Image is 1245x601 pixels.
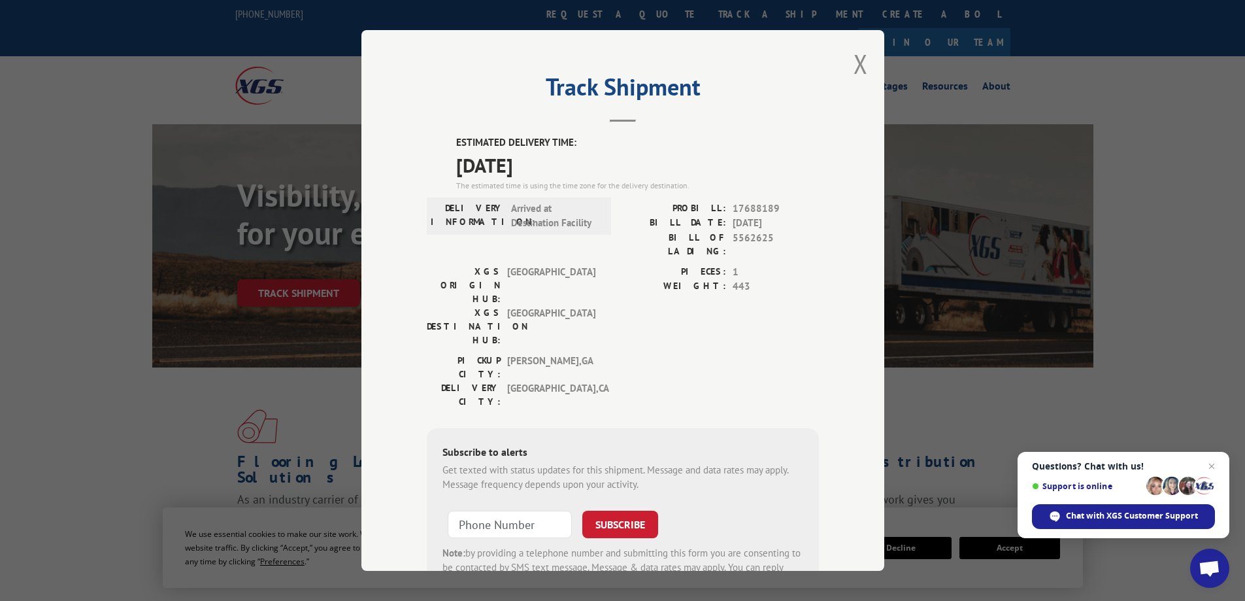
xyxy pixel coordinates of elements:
label: XGS ORIGIN HUB: [427,265,501,306]
span: 5562625 [733,231,819,258]
label: PIECES: [623,265,726,280]
span: [GEOGRAPHIC_DATA] [507,265,595,306]
label: DELIVERY CITY: [427,381,501,409]
div: by providing a telephone number and submitting this form you are consenting to be contacted by SM... [442,546,803,591]
label: DELIVERY INFORMATION: [431,201,505,231]
span: 443 [733,279,819,294]
span: Questions? Chat with us! [1032,461,1215,472]
label: PROBILL: [623,201,726,216]
div: Get texted with status updates for this shipment. Message and data rates may apply. Message frequ... [442,463,803,492]
div: Subscribe to alerts [442,444,803,463]
span: Support is online [1032,481,1142,491]
span: Arrived at Destination Facility [511,201,599,231]
label: ESTIMATED DELIVERY TIME: [456,135,819,150]
strong: Note: [442,547,465,559]
div: Open chat [1190,549,1229,588]
label: BILL OF LADING: [623,231,726,258]
div: Chat with XGS Customer Support [1032,504,1215,529]
label: WEIGHT: [623,279,726,294]
span: [DATE] [733,216,819,231]
button: SUBSCRIBE [582,511,658,538]
span: Close chat [1204,458,1220,474]
label: BILL DATE: [623,216,726,231]
span: [PERSON_NAME] , GA [507,354,595,381]
label: PICKUP CITY: [427,354,501,381]
span: 17688189 [733,201,819,216]
h2: Track Shipment [427,78,819,103]
span: [DATE] [456,150,819,180]
span: [GEOGRAPHIC_DATA] , CA [507,381,595,409]
span: Chat with XGS Customer Support [1066,510,1198,522]
button: Close modal [854,46,868,81]
label: XGS DESTINATION HUB: [427,306,501,347]
input: Phone Number [448,511,572,538]
span: 1 [733,265,819,280]
span: [GEOGRAPHIC_DATA] [507,306,595,347]
div: The estimated time is using the time zone for the delivery destination. [456,180,819,192]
